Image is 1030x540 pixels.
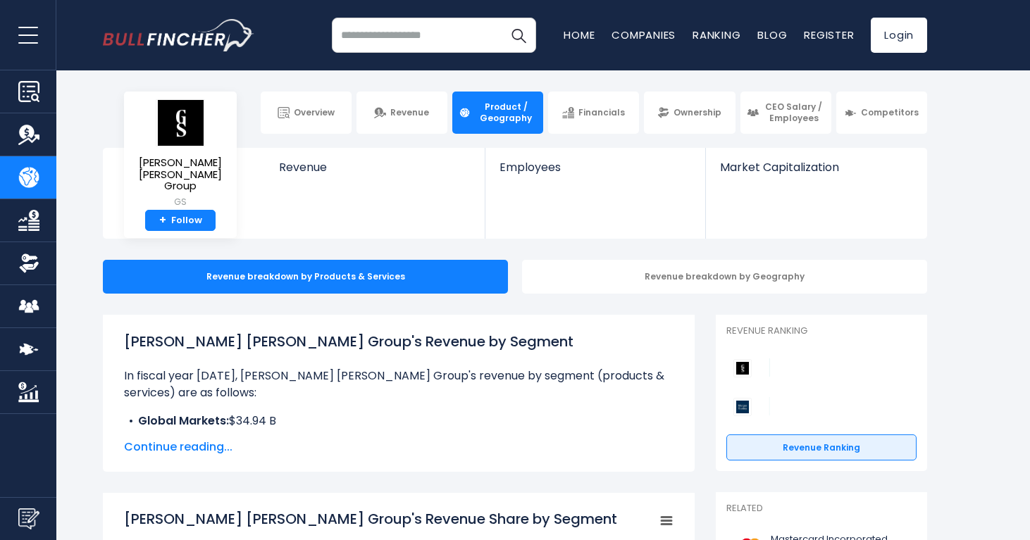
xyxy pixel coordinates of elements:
[135,196,225,208] small: GS
[265,148,485,198] a: Revenue
[124,439,674,456] span: Continue reading...
[485,148,705,198] a: Employees
[763,101,825,123] span: CEO Salary / Employees
[135,157,225,192] span: [PERSON_NAME] [PERSON_NAME] Group
[836,92,927,134] a: Competitors
[740,92,831,134] a: CEO Salary / Employees
[757,27,787,42] a: Blog
[500,161,690,174] span: Employees
[706,148,926,198] a: Market Capitalization
[103,19,254,51] img: bullfincher logo
[693,27,740,42] a: Ranking
[124,331,674,352] h1: [PERSON_NAME] [PERSON_NAME] Group's Revenue by Segment
[475,101,537,123] span: Product / Geography
[726,503,917,515] p: Related
[871,18,927,53] a: Login
[726,325,917,337] p: Revenue Ranking
[356,92,447,134] a: Revenue
[18,253,39,274] img: Ownership
[294,107,335,118] span: Overview
[501,18,536,53] button: Search
[564,27,595,42] a: Home
[644,92,735,134] a: Ownership
[124,509,617,529] tspan: [PERSON_NAME] [PERSON_NAME] Group's Revenue Share by Segment
[733,359,752,377] img: Goldman Sachs Group competitors logo
[612,27,676,42] a: Companies
[261,92,352,134] a: Overview
[548,92,639,134] a: Financials
[145,210,216,232] a: +Follow
[452,92,543,134] a: Product / Geography
[578,107,625,118] span: Financials
[103,260,508,294] div: Revenue breakdown by Products & Services
[159,214,166,227] strong: +
[135,99,226,210] a: [PERSON_NAME] [PERSON_NAME] Group GS
[861,107,919,118] span: Competitors
[804,27,854,42] a: Register
[124,368,674,401] p: In fiscal year [DATE], [PERSON_NAME] [PERSON_NAME] Group's revenue by segment (products & service...
[390,107,429,118] span: Revenue
[522,260,927,294] div: Revenue breakdown by Geography
[124,413,674,429] li: $34.94 B
[674,107,721,118] span: Ownership
[279,161,471,174] span: Revenue
[103,19,254,51] a: Go to homepage
[726,434,917,461] a: Revenue Ranking
[138,413,229,429] b: Global Markets:
[733,398,752,416] img: Morgan Stanley competitors logo
[720,161,912,174] span: Market Capitalization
